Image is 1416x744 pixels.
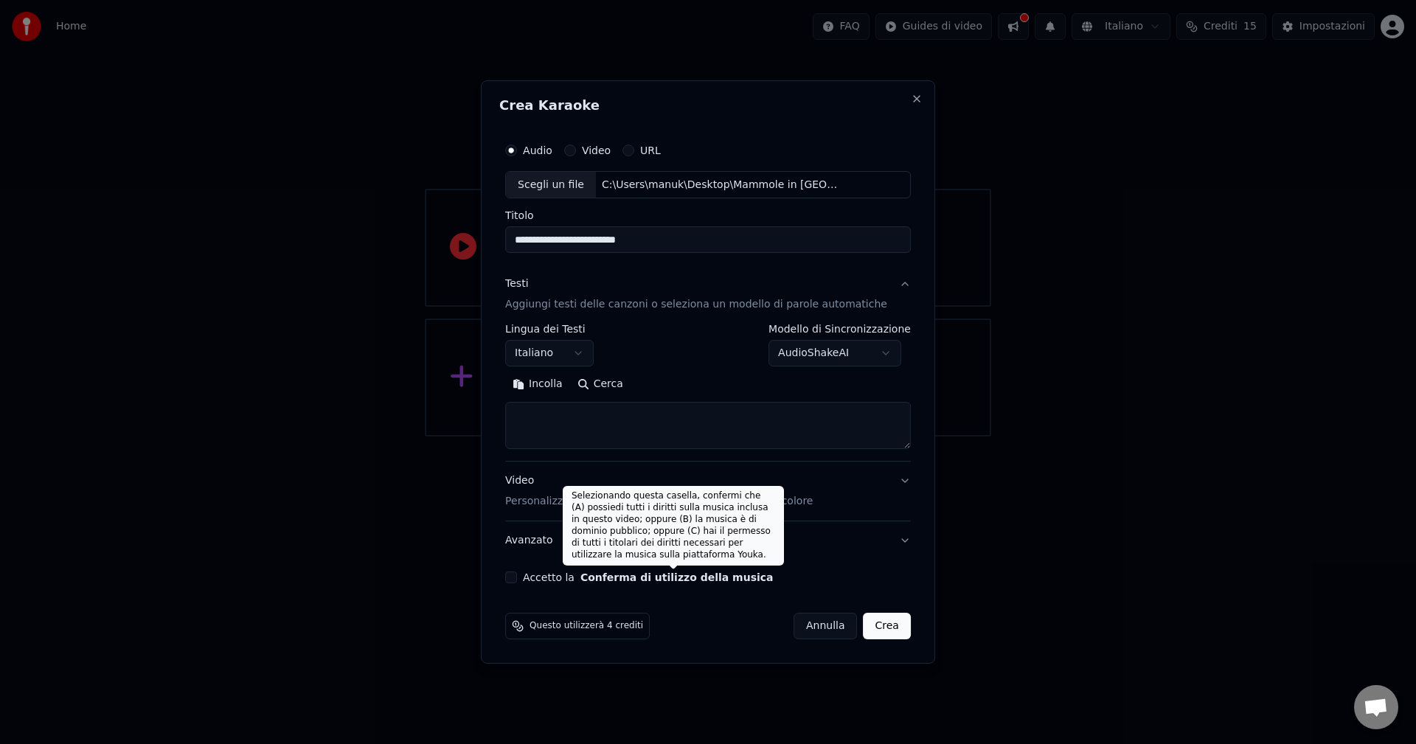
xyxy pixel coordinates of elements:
button: Incolla [505,373,570,397]
label: Video [582,145,611,156]
button: TestiAggiungi testi delle canzoni o seleziona un modello di parole automatiche [505,265,911,324]
p: Aggiungi testi delle canzoni o seleziona un modello di parole automatiche [505,298,887,313]
button: VideoPersonalizza il video karaoke: usa immagine, video o colore [505,462,911,521]
div: Scegli un file [506,172,596,198]
label: Titolo [505,211,911,221]
button: Annulla [794,613,858,639]
label: URL [640,145,661,156]
label: Lingua dei Testi [505,324,594,335]
div: C:\Users\manuk\Desktop\Mammole in [GEOGRAPHIC_DATA]\[PERSON_NAME] Freestyle 2.wav [596,178,847,192]
label: Audio [523,145,552,156]
p: Personalizza il video karaoke: usa immagine, video o colore [505,494,813,509]
div: TestiAggiungi testi delle canzoni o seleziona un modello di parole automatiche [505,324,911,462]
button: Accetto la [580,572,774,583]
label: Modello di Sincronizzazione [768,324,911,335]
div: Selezionando questa casella, confermi che (A) possiedi tutti i diritti sulla musica inclusa in qu... [563,486,784,566]
h2: Crea Karaoke [499,99,917,112]
button: Avanzato [505,521,911,560]
button: Crea [864,613,911,639]
div: Video [505,474,813,510]
div: Testi [505,277,528,292]
label: Accetto la [523,572,773,583]
button: Cerca [570,373,631,397]
span: Questo utilizzerà 4 crediti [530,620,643,632]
